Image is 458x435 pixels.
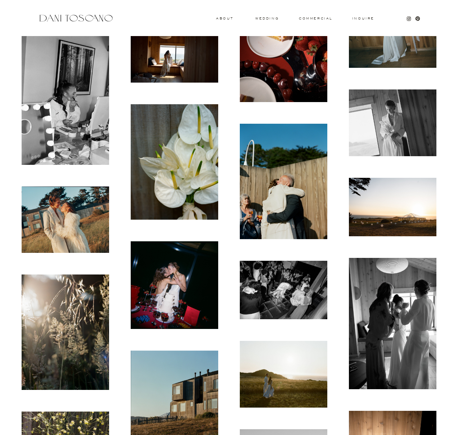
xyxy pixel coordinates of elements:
a: Inquire [352,17,375,21]
a: wedding [255,17,279,19]
a: About [216,17,232,19]
a: commercial [299,17,332,20]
